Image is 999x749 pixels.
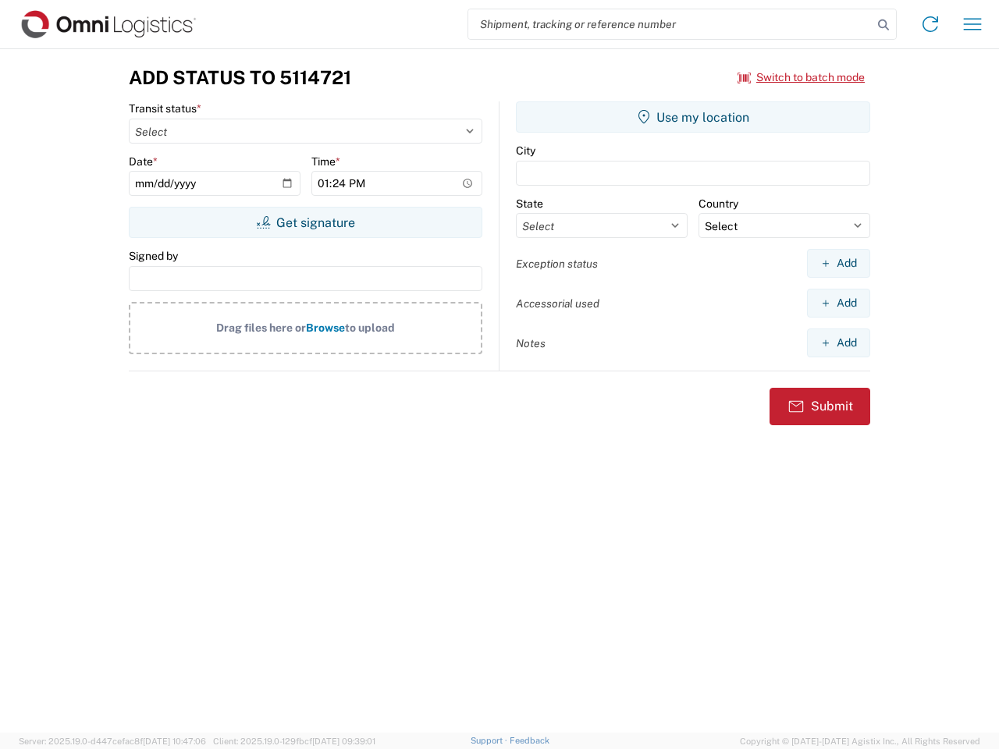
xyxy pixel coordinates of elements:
[471,736,510,745] a: Support
[129,66,351,89] h3: Add Status to 5114721
[143,737,206,746] span: [DATE] 10:47:06
[129,154,158,169] label: Date
[345,321,395,334] span: to upload
[699,197,738,211] label: Country
[19,737,206,746] span: Server: 2025.19.0-d447cefac8f
[740,734,980,748] span: Copyright © [DATE]-[DATE] Agistix Inc., All Rights Reserved
[510,736,549,745] a: Feedback
[770,388,870,425] button: Submit
[213,737,375,746] span: Client: 2025.19.0-129fbcf
[516,257,598,271] label: Exception status
[516,197,543,211] label: State
[216,321,306,334] span: Drag files here or
[516,101,870,133] button: Use my location
[516,336,546,350] label: Notes
[468,9,873,39] input: Shipment, tracking or reference number
[312,737,375,746] span: [DATE] 09:39:01
[129,101,201,115] label: Transit status
[807,249,870,278] button: Add
[311,154,340,169] label: Time
[738,65,865,91] button: Switch to batch mode
[306,321,345,334] span: Browse
[516,296,599,311] label: Accessorial used
[516,144,535,158] label: City
[807,289,870,318] button: Add
[807,328,870,357] button: Add
[129,249,178,263] label: Signed by
[129,207,482,238] button: Get signature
